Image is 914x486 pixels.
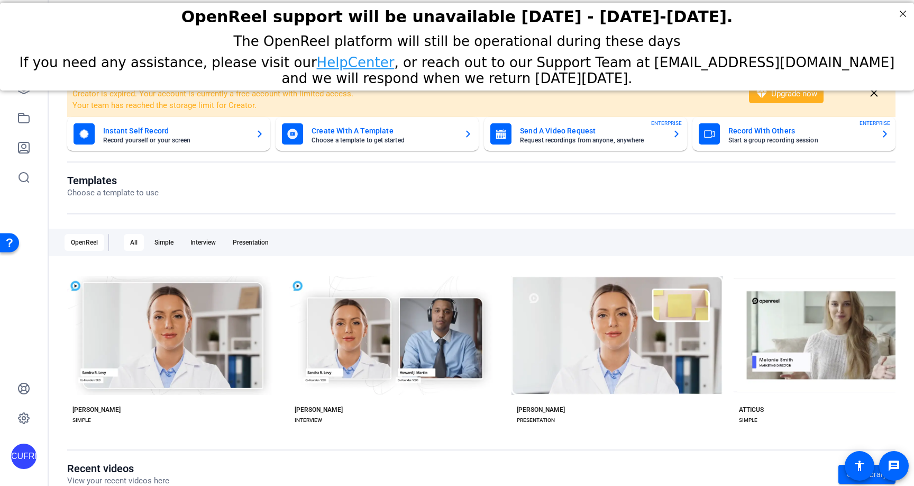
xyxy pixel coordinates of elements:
mat-card-title: Record With Others [728,124,872,137]
h2: OpenReel support will be unavailable Thursday - Friday, October 16th-17th. [13,5,901,23]
h1: Recent videos [67,462,169,475]
p: Choose a template to use [67,187,159,199]
div: SIMPLE [72,416,91,425]
div: INTERVIEW [295,416,322,425]
div: PRESENTATION [517,416,555,425]
mat-card-subtitle: Request recordings from anyone, anywhere [520,137,664,143]
h1: Templates [67,174,159,187]
li: Your team has reached the storage limit for Creator. [72,100,735,112]
div: [PERSON_NAME] [517,406,565,414]
mat-card-subtitle: Record yourself or your screen [103,137,247,143]
a: Go to library [838,465,895,484]
span: ENTERPRISE [651,119,682,127]
button: Instant Self RecordRecord yourself or your screen [67,117,270,151]
div: CUFRIE [11,444,36,469]
div: SIMPLE [739,416,757,425]
mat-icon: message [888,460,900,472]
div: Presentation [226,234,275,251]
mat-icon: diamond [755,87,768,100]
span: ENTERPRISE [860,119,890,127]
li: Creator is expired. Your account is currently a free account with limited access. [72,88,735,100]
div: Simple [148,234,180,251]
span: If you need any assistance, please visit our , or reach out to our Support Team at [EMAIL_ADDRESS... [20,52,895,84]
div: Close Step [896,4,910,18]
mat-icon: accessibility [853,460,866,472]
button: Upgrade now [749,84,824,103]
mat-card-title: Instant Self Record [103,124,247,137]
div: OpenReel [65,234,104,251]
div: ATTICUS [739,406,764,414]
mat-card-title: Create With A Template [312,124,455,137]
div: All [124,234,144,251]
button: Send A Video RequestRequest recordings from anyone, anywhereENTERPRISE [484,117,687,151]
mat-card-title: Send A Video Request [520,124,664,137]
mat-card-subtitle: Choose a template to get started [312,137,455,143]
div: [PERSON_NAME] [295,406,343,414]
mat-icon: close [867,87,881,100]
span: The OpenReel platform will still be operational during these days [233,31,680,47]
div: Interview [184,234,222,251]
button: Record With OthersStart a group recording sessionENTERPRISE [692,117,895,151]
mat-card-subtitle: Start a group recording session [728,137,872,143]
div: [PERSON_NAME] [72,406,121,414]
button: Create With A TemplateChoose a template to get started [276,117,479,151]
a: HelpCenter [317,52,395,68]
